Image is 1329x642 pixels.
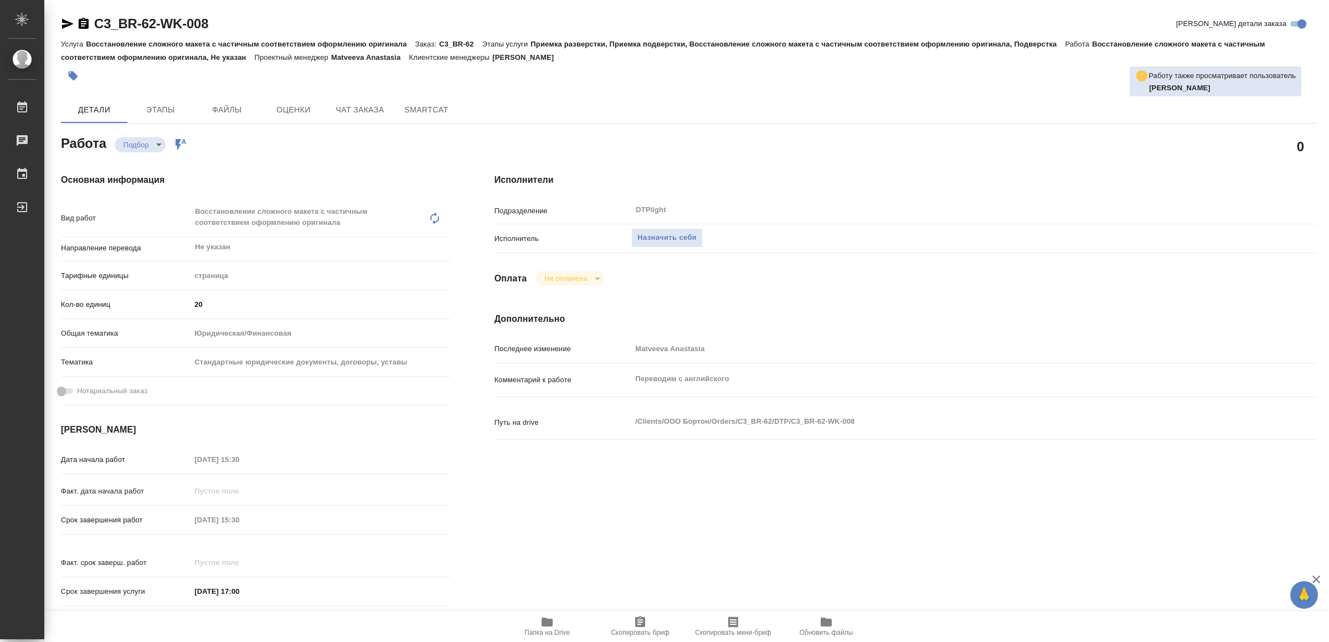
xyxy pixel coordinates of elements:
[267,103,320,117] span: Оценки
[77,386,147,397] span: Нотариальный заказ
[134,103,187,117] span: Этапы
[1295,583,1313,607] span: 🙏
[530,40,1065,48] p: Приемка разверстки, Приемка подверстки, Восстановление сложного макета с частичным соответствием ...
[94,16,208,31] a: C3_BR-62-WK-008
[61,173,450,187] h4: Основная информация
[494,173,1317,187] h4: Исполнители
[482,40,531,48] p: Этапы услуги
[494,233,632,244] p: Исполнитель
[1149,83,1296,94] p: Зубакова Виктория
[535,271,604,286] div: Подбор
[494,343,632,355] p: Последнее изменение
[1176,18,1286,29] span: [PERSON_NAME] детали заказа
[190,512,287,528] input: Пустое поле
[61,213,190,224] p: Вид работ
[439,40,482,48] p: C3_BR-62
[61,299,190,310] p: Кол-во единиц
[524,629,570,636] span: Папка на Drive
[1065,40,1092,48] p: Работа
[61,454,190,465] p: Дата начала работ
[494,312,1317,326] h4: Дополнительно
[86,40,415,48] p: Восстановление сложного макета с частичным соответствием оформлению оригинала
[409,53,493,61] p: Клиентские менеджеры
[687,611,780,642] button: Скопировать мини-бриф
[77,17,90,30] button: Скопировать ссылку
[400,103,453,117] span: SmartCat
[611,629,669,636] span: Скопировать бриф
[68,103,121,117] span: Детали
[190,296,450,312] input: ✎ Введи что-нибудь
[631,228,702,248] button: Назначить себя
[695,629,771,636] span: Скопировать мини-бриф
[61,17,74,30] button: Скопировать ссылку для ЯМессенджера
[61,64,85,88] button: Добавить тэг
[61,40,86,48] p: Услуга
[61,515,190,526] p: Срок завершения работ
[331,53,409,61] p: Matveeva Anastasia
[190,324,450,343] div: Юридическая/Финансовая
[594,611,687,642] button: Скопировать бриф
[494,272,527,285] h4: Оплата
[541,274,590,283] button: Не оплачена
[631,341,1248,357] input: Пустое поле
[61,243,190,254] p: Направление перевода
[492,53,562,61] p: [PERSON_NAME]
[501,611,594,642] button: Папка на Drive
[61,132,106,152] h2: Работа
[494,206,632,217] p: Подразделение
[631,412,1248,431] textarea: /Clients/ООО Бортон/Orders/C3_BR-62/DTP/C3_BR-62-WK-008
[61,486,190,497] p: Факт. дата начала работ
[190,451,287,468] input: Пустое поле
[120,140,152,150] button: Подбор
[190,483,287,499] input: Пустое поле
[61,270,190,281] p: Тарифные единицы
[190,353,450,372] div: Стандартные юридические документы, договоры, уставы
[61,357,190,368] p: Тематика
[1290,581,1318,609] button: 🙏
[61,328,190,339] p: Общая тематика
[61,586,190,597] p: Срок завершения услуги
[494,374,632,386] p: Комментарий к работе
[255,53,331,61] p: Проектный менеджер
[780,611,873,642] button: Обновить файлы
[333,103,387,117] span: Чат заказа
[61,423,450,436] h4: [PERSON_NAME]
[631,369,1248,388] textarea: Переводим с английского
[494,417,632,428] p: Путь на drive
[1149,84,1210,92] b: [PERSON_NAME]
[190,583,287,599] input: ✎ Введи что-нибудь
[61,557,190,568] p: Факт. срок заверш. работ
[115,137,166,152] div: Подбор
[190,554,287,571] input: Пустое поле
[637,232,696,244] span: Назначить себя
[415,40,439,48] p: Заказ:
[800,629,853,636] span: Обновить файлы
[1297,137,1304,156] h2: 0
[1148,70,1296,81] p: Работу также просматривает пользователь
[200,103,254,117] span: Файлы
[190,266,450,285] div: страница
